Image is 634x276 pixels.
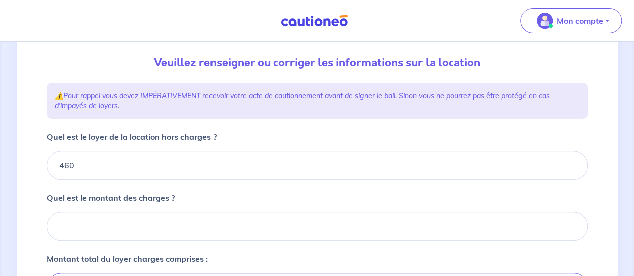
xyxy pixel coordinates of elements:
[557,15,603,27] p: Mon compte
[47,253,208,265] p: Montant total du loyer charges comprises :
[47,192,175,204] p: Quel est le montant des charges ?
[55,91,580,111] p: ⚠️
[537,13,553,29] img: illu_account_valid_menu.svg
[520,8,622,33] button: illu_account_valid_menu.svgMon compte
[47,55,588,71] p: Veuillez renseigner ou corriger les informations sur la location
[55,91,550,110] em: Pour rappel vous devez IMPÉRATIVEMENT recevoir votre acte de cautionnement avant de signer le bai...
[47,131,217,143] p: Quel est le loyer de la location hors charges ?
[277,15,352,27] img: Cautioneo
